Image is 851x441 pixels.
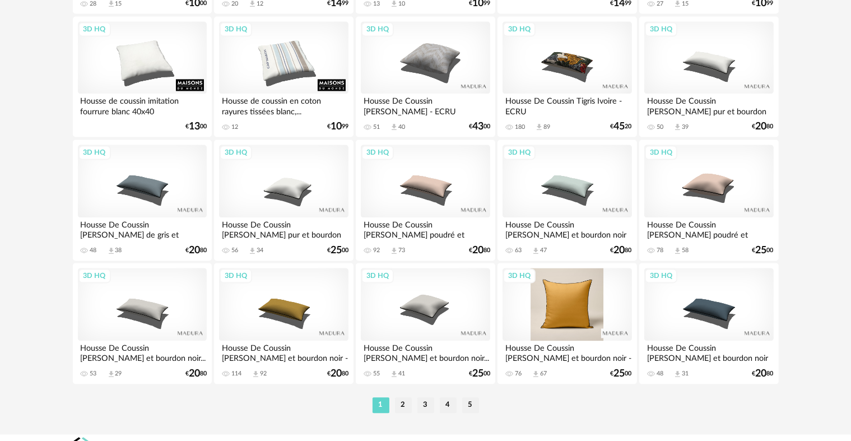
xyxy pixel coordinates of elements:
div: € 80 [327,370,348,378]
span: Download icon [532,370,540,378]
div: € 00 [185,123,207,131]
div: 48 [657,370,663,378]
div: 3D HQ [220,145,252,160]
div: Housse De Coussin [PERSON_NAME] et bourdon noir... [361,341,490,363]
span: 25 [756,247,767,254]
a: 3D HQ Housse De Coussin [PERSON_NAME] pur et bourdon noir... 50 Download icon 39 €2080 [639,16,778,137]
li: 3 [417,397,434,413]
a: 3D HQ Housse De Coussin [PERSON_NAME] poudré et bourdon... 92 Download icon 73 €2080 [356,140,495,261]
div: € 80 [185,247,207,254]
div: Housse De Coussin Tigris Ivoire - ECRU [503,94,631,116]
div: 76 [515,370,522,378]
div: 12 [231,123,238,131]
li: 4 [440,397,457,413]
div: 39 [682,123,689,131]
span: Download icon [673,247,682,255]
a: 3D HQ Housse De Coussin [PERSON_NAME] et bourdon noir -... 48 Download icon 31 €2080 [639,263,778,384]
div: 180 [515,123,525,131]
a: 3D HQ Housse de coussin en coton rayures tissées blanc,... 12 €1099 [214,16,353,137]
div: 51 [373,123,380,131]
li: 1 [373,397,389,413]
span: 25 [331,247,342,254]
span: Download icon [107,370,115,378]
span: Download icon [532,247,540,255]
div: Housse De Coussin [PERSON_NAME] et bourdon noir... [78,341,207,363]
span: 43 [472,123,483,131]
span: Download icon [107,247,115,255]
a: 3D HQ Housse De Coussin [PERSON_NAME] et bourdon noir... 53 Download icon 29 €2080 [73,263,212,384]
span: 20 [331,370,342,378]
a: 3D HQ Housse De Coussin [PERSON_NAME] - ECRU 51 Download icon 40 €4300 [356,16,495,137]
div: 56 [231,247,238,254]
div: 3D HQ [645,22,677,36]
a: 3D HQ Housse De Coussin [PERSON_NAME] poudré et bourdon... 78 Download icon 58 €2500 [639,140,778,261]
a: 3D HQ Housse De Coussin [PERSON_NAME] et bourdon noir - JAUNE 76 Download icon 67 €2500 [497,263,636,384]
div: 3D HQ [361,268,394,283]
span: 20 [189,247,200,254]
div: Housse De Coussin [PERSON_NAME] et bourdon noir - JAUNE [219,341,348,363]
div: 58 [682,247,689,254]
a: 3D HQ Housse De Coussin [PERSON_NAME] et bourdon noir... 55 Download icon 41 €2500 [356,263,495,384]
span: Download icon [673,370,682,378]
div: 48 [90,247,97,254]
div: Housse De Coussin [PERSON_NAME] pur et bourdon noir... [644,94,773,116]
div: 92 [373,247,380,254]
div: Housse De Coussin [PERSON_NAME] pur et bourdon noir... [219,217,348,240]
div: 55 [373,370,380,378]
div: Housse De Coussin [PERSON_NAME] et bourdon noir - JAUNE [503,341,631,363]
div: € 80 [611,247,632,254]
div: 92 [260,370,267,378]
div: 3D HQ [78,22,111,36]
div: 89 [543,123,550,131]
span: Download icon [535,123,543,131]
a: 3D HQ Housse De Coussin [PERSON_NAME] et bourdon noir - JAUNE 114 Download icon 92 €2080 [214,263,353,384]
div: € 80 [469,247,490,254]
div: € 00 [327,247,348,254]
div: Housse De Coussin [PERSON_NAME] poudré et bourdon... [361,217,490,240]
span: 45 [614,123,625,131]
span: 20 [756,123,767,131]
div: 3D HQ [220,268,252,283]
div: € 00 [611,370,632,378]
a: 3D HQ Housse De Coussin [PERSON_NAME] et bourdon noir -... 63 Download icon 47 €2080 [497,140,636,261]
span: 20 [756,370,767,378]
div: € 00 [752,247,774,254]
a: 3D HQ Housse De Coussin [PERSON_NAME] pur et bourdon noir... 56 Download icon 34 €2500 [214,140,353,261]
span: 25 [472,370,483,378]
div: € 00 [469,370,490,378]
span: 13 [189,123,200,131]
div: Housse de coussin en coton rayures tissées blanc,... [219,94,348,116]
a: 3D HQ Housse de coussin imitation fourrure blanc 40x40 €1300 [73,16,212,137]
div: 53 [90,370,97,378]
div: 3D HQ [361,22,394,36]
div: 3D HQ [78,145,111,160]
div: 29 [115,370,122,378]
div: 41 [398,370,405,378]
div: 3D HQ [503,22,536,36]
div: Housse De Coussin [PERSON_NAME] poudré et bourdon... [644,217,773,240]
span: Download icon [252,370,260,378]
div: 3D HQ [503,145,536,160]
div: 3D HQ [503,268,536,283]
div: 50 [657,123,663,131]
div: 114 [231,370,241,378]
div: € 80 [185,370,207,378]
div: € 80 [752,370,774,378]
div: Housse De Coussin [PERSON_NAME] - ECRU [361,94,490,116]
div: 38 [115,247,122,254]
div: 78 [657,247,663,254]
span: Download icon [673,123,682,131]
li: 2 [395,397,412,413]
div: € 00 [469,123,490,131]
li: 5 [462,397,479,413]
div: 73 [398,247,405,254]
a: 3D HQ Housse De Coussin Tigris Ivoire - ECRU 180 Download icon 89 €4520 [497,16,636,137]
span: 25 [614,370,625,378]
span: 10 [331,123,342,131]
div: € 99 [327,123,348,131]
div: 3D HQ [78,268,111,283]
div: 67 [540,370,547,378]
div: € 80 [752,123,774,131]
div: Housse De Coussin [PERSON_NAME] et bourdon noir -... [503,217,631,240]
div: Housse De Coussin [PERSON_NAME] de gris et bourdon... [78,217,207,240]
